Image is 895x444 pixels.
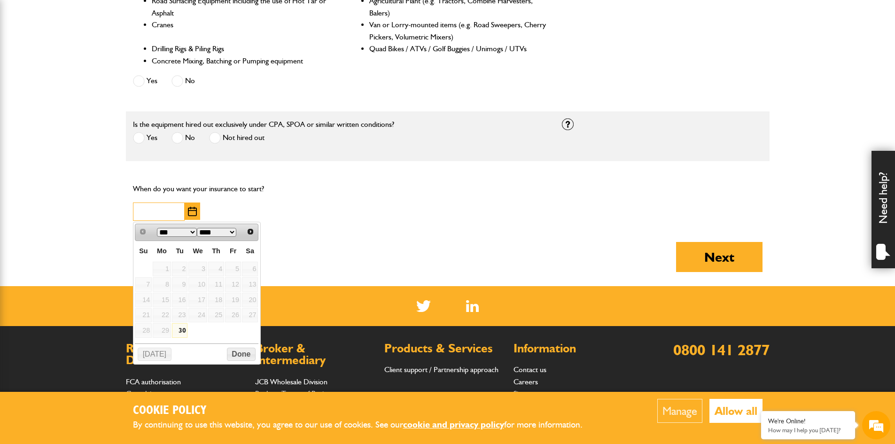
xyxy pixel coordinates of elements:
button: Allow all [709,399,763,423]
input: Enter your phone number [12,142,171,163]
label: Yes [133,75,157,87]
em: Start Chat [128,289,171,302]
img: Twitter [416,300,431,312]
span: Wednesday [193,247,203,255]
input: Enter your last name [12,87,171,108]
p: When do you want your insurance to start? [133,183,334,195]
a: Careers [514,377,538,386]
h2: Products & Services [384,343,504,355]
button: [DATE] [138,348,171,361]
li: Van or Lorry-mounted items (e.g. Road Sweepers, Cherry Pickers, Volumetric Mixers) [369,19,547,43]
label: Is the equipment hired out exclusively under CPA, SPOA or similar written conditions? [133,121,394,128]
li: Drilling Rigs & Piling Rigs [152,43,330,55]
a: FCA authorisation [126,377,181,386]
a: LinkedIn [466,300,479,312]
li: Cranes [152,19,330,43]
button: Next [676,242,763,272]
span: Saturday [246,247,254,255]
h2: Regulations & Documents [126,343,246,366]
div: Need help? [872,151,895,268]
img: Linked In [466,300,479,312]
input: Enter your email address [12,115,171,135]
li: Concrete Mixing, Batching or Pumping equipment [152,55,330,67]
a: JCB Wholesale Division [255,377,327,386]
span: Friday [230,247,236,255]
span: Tuesday [176,247,184,255]
div: Minimize live chat window [154,5,177,27]
a: Complaints [126,389,160,398]
a: cookie and privacy policy [403,419,504,430]
span: Next [247,228,254,235]
button: Manage [657,399,702,423]
img: Choose date [188,207,197,216]
li: Quad Bikes / ATVs / Golf Buggies / Unimogs / UTVs [369,43,547,55]
div: Chat with us now [49,53,158,65]
span: Sunday [139,247,148,255]
img: d_20077148190_company_1631870298795_20077148190 [16,52,39,65]
div: We're Online! [768,417,848,425]
label: Not hired out [209,132,265,144]
a: Contact us [514,365,546,374]
span: Thursday [212,247,220,255]
a: 30 [172,323,188,338]
a: Brokers Terms of Business [255,389,337,398]
span: Monday [157,247,167,255]
h2: Broker & Intermediary [255,343,375,366]
a: Next [244,225,257,239]
label: Yes [133,132,157,144]
button: Done [227,348,256,361]
a: Sitemap [514,389,537,398]
label: No [171,132,195,144]
p: By continuing to use this website, you agree to our use of cookies. See our for more information. [133,418,598,432]
h2: Cookie Policy [133,404,598,418]
p: How may I help you today? [768,427,848,434]
textarea: Type your message and hit 'Enter' [12,170,171,281]
h2: Information [514,343,633,355]
a: Client support / Partnership approach [384,365,498,374]
a: 0800 141 2877 [673,341,770,359]
label: No [171,75,195,87]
